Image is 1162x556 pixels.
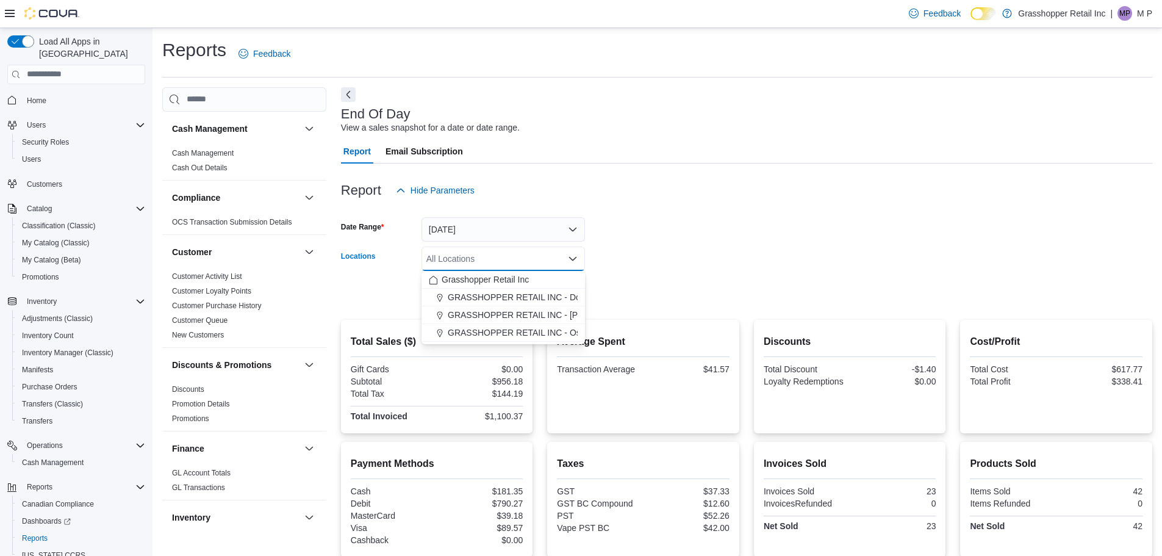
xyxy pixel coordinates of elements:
[12,134,150,151] button: Security Roles
[17,514,76,529] a: Dashboards
[1059,486,1142,496] div: 42
[1018,6,1105,21] p: Grasshopper Retail Inc
[172,469,231,477] a: GL Account Totals
[17,135,74,150] a: Security Roles
[12,251,150,269] button: My Catalog (Beta)
[172,148,234,158] span: Cash Management
[421,271,585,342] div: Choose from the following options
[172,331,224,339] a: New Customers
[22,382,77,392] span: Purchase Orders
[557,511,640,521] div: PST
[1137,6,1152,21] p: M P
[22,272,59,282] span: Promotions
[12,361,150,378] button: Manifests
[22,294,62,309] button: Inventory
[1117,6,1132,21] div: M P
[22,118,51,132] button: Users
[17,311,145,326] span: Adjustments (Classic)
[12,530,150,547] button: Reports
[27,482,52,492] span: Reports
[17,497,145,511] span: Canadian Compliance
[22,499,94,509] span: Canadian Compliance
[17,270,145,284] span: Promotions
[448,309,640,321] span: GRASSHOPPER RETAIL INC - [PERSON_NAME]
[17,455,88,470] a: Cash Management
[172,316,228,325] a: Customer Queue
[22,137,69,147] span: Security Roles
[17,455,145,470] span: Cash Management
[439,364,523,374] div: $0.00
[22,201,57,216] button: Catalog
[439,389,523,399] div: $144.19
[12,151,150,168] button: Users
[557,499,640,508] div: GST BC Compound
[17,397,88,411] a: Transfers (Classic)
[22,314,93,323] span: Adjustments (Classic)
[172,192,220,204] h3: Compliance
[172,511,210,524] h3: Inventory
[172,385,204,394] a: Discounts
[172,468,231,478] span: GL Account Totals
[1059,364,1142,374] div: $617.77
[22,399,83,409] span: Transfers (Classic)
[2,437,150,454] button: Operations
[448,327,597,339] span: GRASSHOPPER RETAIL INC - Ospika
[351,377,434,386] div: Subtotal
[646,499,730,508] div: $12.60
[2,117,150,134] button: Users
[439,499,523,508] div: $790.27
[970,7,996,20] input: Dark Mode
[172,483,225,492] a: GL Transactions
[351,411,407,421] strong: Total Invoiced
[27,441,63,450] span: Operations
[351,486,434,496] div: Cash
[17,397,145,411] span: Transfers (Classic)
[22,176,145,192] span: Customers
[351,499,434,508] div: Debit
[421,289,585,306] button: GRASSHOPPER RETAIL INC - Downtown
[764,457,936,471] h2: Invoices Sold
[439,411,523,421] div: $1,100.37
[162,269,326,347] div: Customer
[172,123,299,135] button: Cash Management
[34,35,145,60] span: Load All Apps in [GEOGRAPHIC_DATA]
[557,523,640,533] div: Vape PST BC
[341,183,381,198] h3: Report
[970,521,1005,531] strong: Net Sold
[12,395,150,413] button: Transfers (Classic)
[386,139,463,164] span: Email Subscription
[421,217,585,242] button: [DATE]
[22,93,145,108] span: Home
[302,441,317,456] button: Finance
[12,496,150,513] button: Canadian Compliance
[646,511,730,521] div: $52.26
[17,218,101,233] a: Classification (Classic)
[27,96,46,106] span: Home
[970,377,1053,386] div: Total Profit
[302,245,317,259] button: Customer
[17,135,145,150] span: Security Roles
[172,164,228,172] a: Cash Out Details
[253,48,290,60] span: Feedback
[557,364,640,374] div: Transaction Average
[764,486,847,496] div: Invoices Sold
[1059,499,1142,508] div: 0
[341,121,520,134] div: View a sales snapshot for a date or date range.
[970,334,1142,349] h2: Cost/Profit
[970,499,1053,508] div: Items Refunded
[17,218,145,233] span: Classification (Classic)
[172,286,251,296] span: Customer Loyalty Points
[172,414,209,423] a: Promotions
[439,377,523,386] div: $956.18
[17,414,57,428] a: Transfers
[27,120,46,130] span: Users
[172,399,230,409] span: Promotion Details
[341,222,384,232] label: Date Range
[22,201,145,216] span: Catalog
[172,149,234,157] a: Cash Management
[22,118,145,132] span: Users
[302,121,317,136] button: Cash Management
[22,438,68,453] button: Operations
[162,382,326,431] div: Discounts & Promotions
